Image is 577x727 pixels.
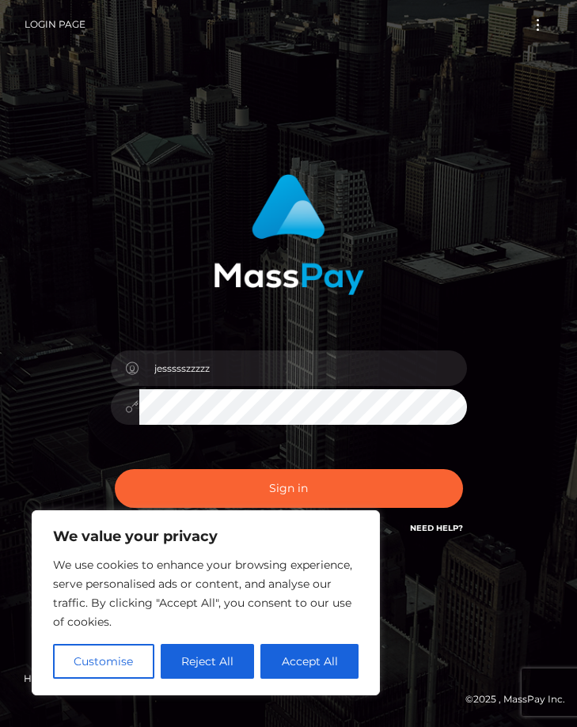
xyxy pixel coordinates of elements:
[410,523,463,533] a: Need Help?
[523,14,552,36] button: Toggle navigation
[25,8,85,41] a: Login Page
[53,644,154,679] button: Customise
[139,350,467,386] input: Username...
[214,174,364,295] img: MassPay Login
[53,527,359,546] p: We value your privacy
[32,510,380,695] div: We value your privacy
[260,644,359,679] button: Accept All
[115,469,463,508] button: Sign in
[12,691,565,708] div: © 2025 , MassPay Inc.
[161,644,255,679] button: Reject All
[53,555,359,631] p: We use cookies to enhance your browsing experience, serve personalised ads or content, and analys...
[17,666,88,691] a: Homepage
